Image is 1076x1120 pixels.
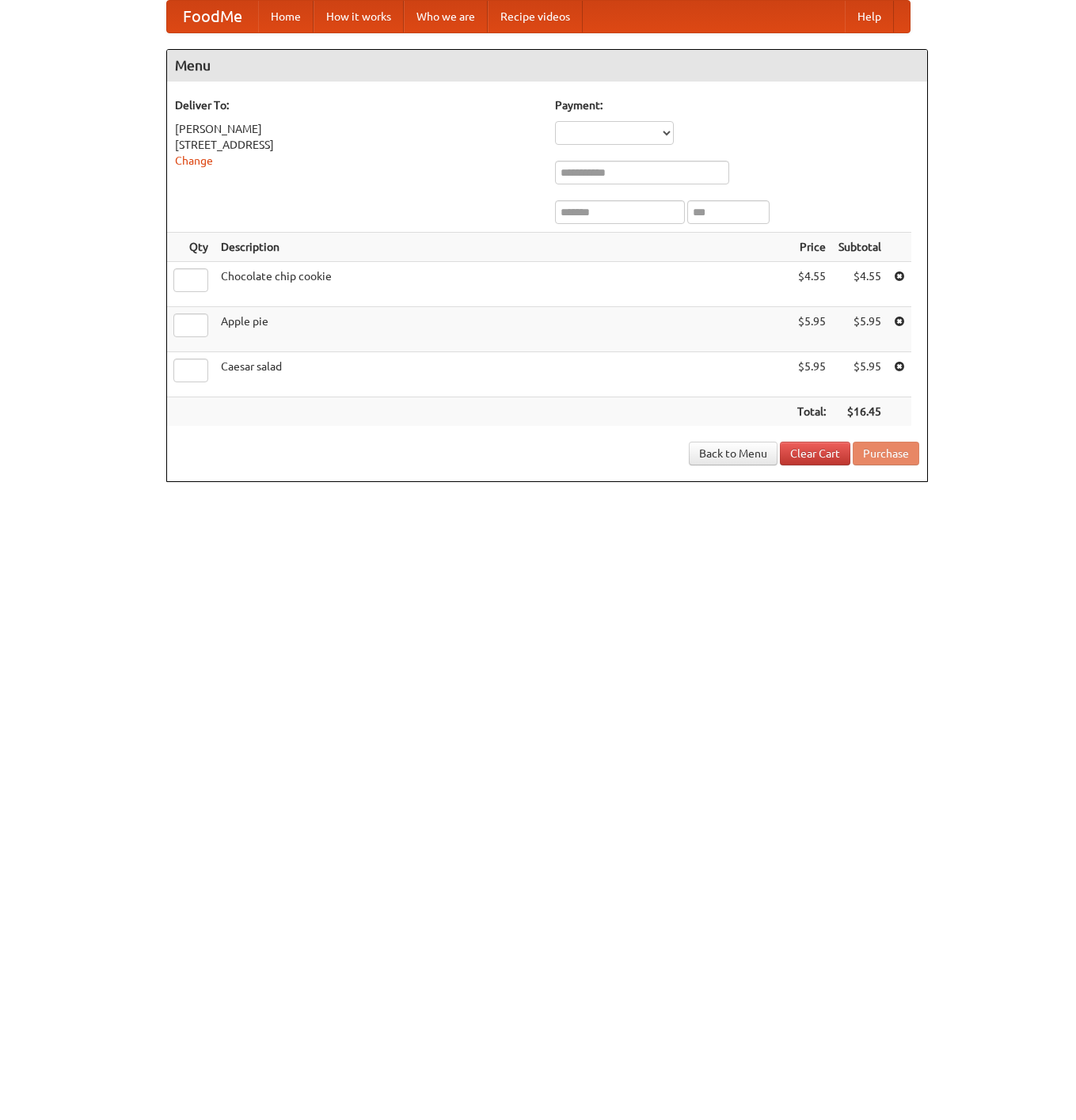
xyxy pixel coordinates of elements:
[215,262,791,307] td: Chocolate chip cookie
[832,233,888,262] th: Subtotal
[167,233,215,262] th: Qty
[555,97,919,113] h5: Payment:
[689,442,778,465] a: Back to Menu
[780,442,850,465] a: Clear Cart
[175,137,539,153] div: [STREET_ADDRESS]
[791,352,832,397] td: $5.95
[404,1,488,32] a: Who we are
[853,442,919,465] button: Purchase
[832,352,888,397] td: $5.95
[791,262,832,307] td: $4.55
[845,1,894,32] a: Help
[832,307,888,352] td: $5.95
[175,154,213,167] a: Change
[215,352,791,397] td: Caesar salad
[258,1,314,32] a: Home
[215,307,791,352] td: Apple pie
[175,121,539,137] div: [PERSON_NAME]
[167,50,927,82] h4: Menu
[175,97,539,113] h5: Deliver To:
[791,397,832,427] th: Total:
[314,1,404,32] a: How it works
[832,262,888,307] td: $4.55
[167,1,258,32] a: FoodMe
[488,1,583,32] a: Recipe videos
[791,307,832,352] td: $5.95
[791,233,832,262] th: Price
[832,397,888,427] th: $16.45
[215,233,791,262] th: Description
